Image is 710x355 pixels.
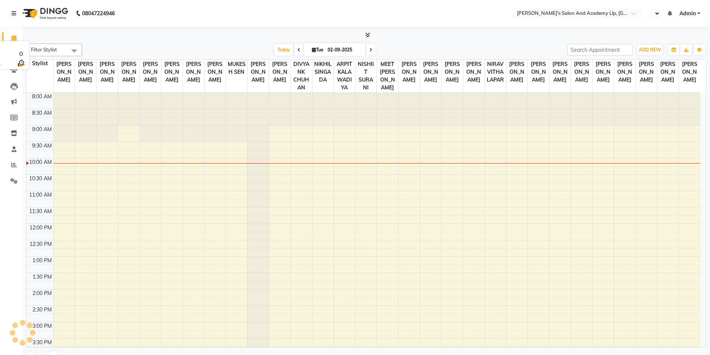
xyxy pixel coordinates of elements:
div: 9:00 AM [31,126,53,133]
span: [PERSON_NAME] [247,60,269,85]
div: 11:00 AM [28,191,53,199]
span: ARPIT KALAWADIYA [334,60,355,92]
span: Tue [310,47,325,53]
div: 2:30 PM [31,306,53,314]
div: 0 [16,49,26,58]
div: 10:30 AM [28,175,53,183]
span: [PERSON_NAME] [507,60,528,85]
span: [PERSON_NAME] [420,60,441,85]
div: 3:30 PM [31,339,53,346]
div: 3:00 PM [31,322,53,330]
div: 1:30 PM [31,273,53,281]
span: Filter Stylist [31,47,57,53]
span: [PERSON_NAME] [593,60,614,85]
span: Today [274,44,293,56]
span: DIVYANK CHUHAN [291,60,312,92]
span: [PERSON_NAME] [140,60,161,85]
span: [PERSON_NAME] [75,60,96,85]
span: Admin [679,10,696,18]
span: [PERSON_NAME] [269,60,290,85]
span: [PERSON_NAME] [571,60,592,85]
span: [PERSON_NAME] [636,60,657,85]
span: [PERSON_NAME] [614,60,635,85]
div: 9:30 AM [31,142,53,150]
div: 1:00 PM [31,257,53,264]
span: [PERSON_NAME] [442,60,463,85]
div: Stylist [26,60,53,67]
div: 12:00 PM [28,224,53,232]
div: 8:00 AM [31,93,53,101]
span: [PERSON_NAME] [679,60,700,85]
div: 11:30 AM [28,207,53,215]
img: logo [19,3,70,24]
div: 8:30 AM [31,109,53,117]
div: 2:00 PM [31,289,53,297]
span: [PERSON_NAME] [205,60,226,85]
span: [PERSON_NAME] [657,60,679,85]
span: MEET [PERSON_NAME] [377,60,398,92]
button: ADD NEW [637,45,663,55]
img: wait_time.png [16,58,26,67]
span: [PERSON_NAME] [161,60,183,85]
span: NIRAV VITHALAPAR [485,60,506,85]
span: NIKHIL SINGADA [312,60,334,85]
input: 2025-09-02 [325,44,363,56]
span: [PERSON_NAME] [549,60,571,85]
div: 10:00 AM [28,158,53,166]
span: ADD NEW [639,47,661,53]
b: 08047224946 [82,3,115,24]
div: 12:30 PM [28,240,53,248]
input: Search Appointment [567,44,632,56]
span: [PERSON_NAME] [398,60,420,85]
span: [PERSON_NAME] [528,60,549,85]
span: [PERSON_NAME] [463,60,485,85]
span: [PERSON_NAME] [183,60,204,85]
span: [PERSON_NAME] [118,60,139,85]
span: MUKESH SEN [226,60,247,77]
span: [PERSON_NAME] [97,60,118,85]
span: NISHIIT SURANI [356,60,377,92]
span: [PERSON_NAME] [54,60,75,85]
